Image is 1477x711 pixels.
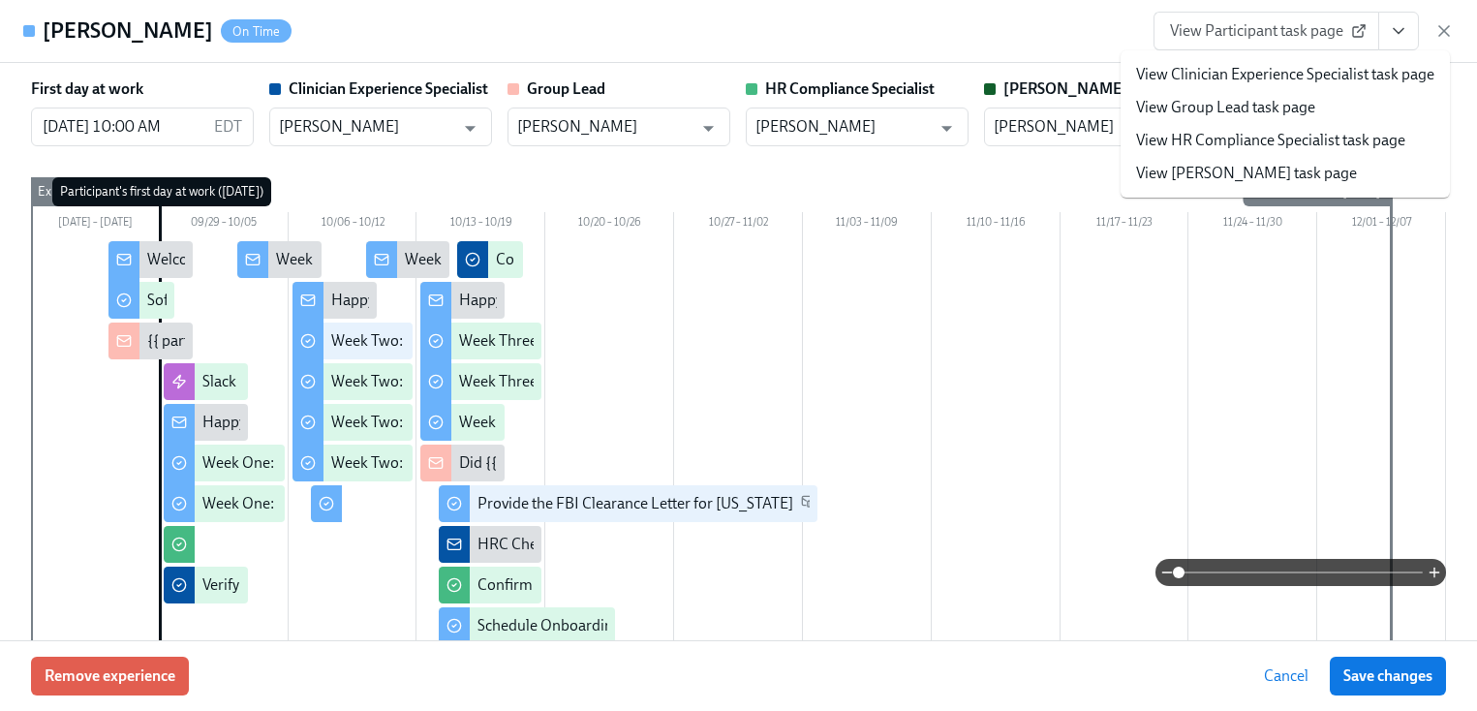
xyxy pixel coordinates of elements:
a: View Participant task page [1154,12,1379,50]
div: Week Two: Core Processes (~1.25 hours to complete) [331,412,677,433]
button: Cancel [1250,657,1322,696]
a: View Group Lead task page [1136,97,1315,118]
div: Week Three: Ethics, Conduct, & Legal Responsibilities (~5 hours to complete) [459,371,964,392]
span: Remove experience [45,666,175,686]
div: Week One: Essential Compliance Tasks (~6.5 hours to complete) [202,493,623,514]
div: Provide the FBI Clearance Letter for [US_STATE] [477,493,793,514]
div: Schedule Onboarding Check-Out! [477,615,700,636]
div: {{ participant.fullName }} has started onboarding [147,330,471,352]
div: Happy Week Two! [331,290,450,311]
strong: Clinician Experience Specialist [289,79,488,98]
span: Cancel [1264,666,1308,686]
span: On Time [221,24,292,39]
h4: [PERSON_NAME] [43,16,213,46]
span: View Participant task page [1170,21,1363,41]
div: 09/29 – 10/05 [160,212,289,237]
div: Slack Invites [202,371,283,392]
div: Week One Onboarding Recap! [276,249,477,270]
button: Remove experience [31,657,189,696]
div: 11/03 – 11/09 [803,212,932,237]
div: Happy Final Week of Onboarding! [459,290,684,311]
strong: [PERSON_NAME] [1003,79,1127,98]
button: Open [693,113,723,143]
div: Week Three: Final Onboarding Tasks (~1.5 hours to complete) [459,412,863,433]
div: Week Two: Compliance Crisis Response (~1.5 hours to complete) [331,452,754,474]
div: Week Two: Core Compliance Tasks (~ 4 hours) [331,330,632,352]
span: Work Email [801,493,816,515]
div: 11/24 – 11/30 [1188,212,1317,237]
strong: Group Lead [527,79,605,98]
div: Week Two: Get To Know Your Role (~4 hours to complete) [331,371,708,392]
a: View HR Compliance Specialist task page [1136,130,1405,151]
div: Welcome To The Charlie Health Team! [147,249,399,270]
div: [DATE] – [DATE] [31,212,160,237]
div: Participant's first day at work ([DATE]) [52,177,271,206]
a: View Clinician Experience Specialist task page [1136,64,1434,85]
div: HRC Check [477,534,552,555]
div: 11/17 – 11/23 [1061,212,1189,237]
div: Week Three: Cultural Competence & Special Populations (~3 hours to complete) [459,330,982,352]
div: Happy First Day! [202,412,312,433]
button: View task page [1378,12,1419,50]
div: 12/01 – 12/07 [1317,212,1446,237]
div: Week One: Welcome To Charlie Health Tasks! (~3 hours to complete) [202,452,651,474]
div: 10/20 – 10/26 [545,212,674,237]
div: Software Set-Up [147,290,254,311]
p: EDT [214,116,242,138]
div: 10/27 – 11/02 [674,212,803,237]
div: Week Two Onboarding Recap! [405,249,605,270]
a: View [PERSON_NAME] task page [1136,163,1357,184]
div: Did {{ participant.fullName }} Schedule A Meet & Greet? [459,452,825,474]
div: Confirm Docebo Completion for {{ participant.fullName }} [496,249,878,270]
div: 10/13 – 10/19 [416,212,545,237]
strong: HR Compliance Specialist [765,79,935,98]
div: 10/06 – 10/12 [289,212,417,237]
button: Open [932,113,962,143]
label: First day at work [31,78,143,100]
div: 11/10 – 11/16 [932,212,1061,237]
button: Save changes [1330,657,1446,696]
button: Open [455,113,485,143]
span: Save changes [1343,666,1432,686]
